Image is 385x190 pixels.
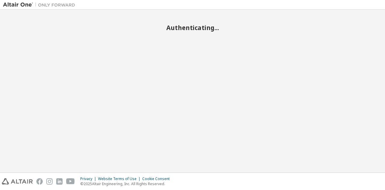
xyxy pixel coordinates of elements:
div: Website Terms of Use [98,176,142,181]
p: © 2025 Altair Engineering, Inc. All Rights Reserved. [80,181,173,186]
div: Cookie Consent [142,176,173,181]
img: altair_logo.svg [2,178,33,185]
div: Privacy [80,176,98,181]
img: facebook.svg [36,178,43,185]
img: youtube.svg [66,178,75,185]
img: instagram.svg [46,178,53,185]
h2: Authenticating... [3,24,382,32]
img: Altair One [3,2,78,8]
img: linkedin.svg [56,178,63,185]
